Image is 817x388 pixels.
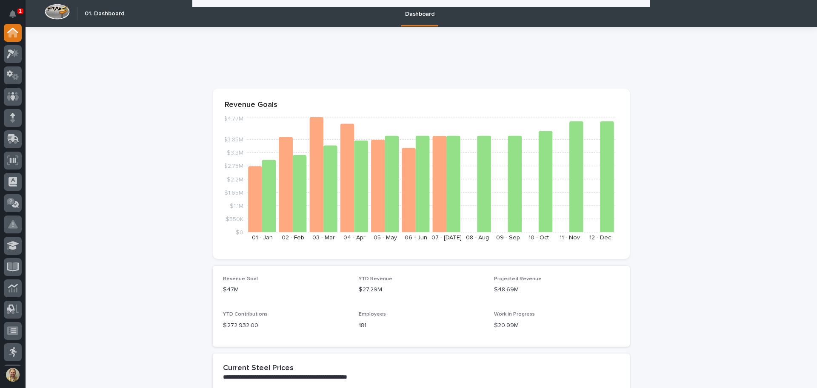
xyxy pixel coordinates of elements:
[45,4,70,20] img: Workspace Logo
[224,190,243,195] tspan: $1.65M
[466,235,489,241] text: 08 - Aug
[494,321,620,330] p: $20.99M
[223,364,294,373] h2: Current Steel Prices
[343,235,366,241] text: 04 - Apr
[223,137,243,143] tspan: $3.85M
[494,285,620,294] p: $48.69M
[225,101,618,110] p: Revenue Goals
[223,321,349,330] p: $ 272,932.00
[85,10,124,17] h2: 01. Dashboard
[226,216,243,222] tspan: $550K
[224,163,243,169] tspan: $2.75M
[227,150,243,156] tspan: $3.3M
[236,230,243,236] tspan: $0
[405,235,427,241] text: 06 - Jun
[496,235,520,241] text: 09 - Sep
[494,312,535,317] span: Work in Progress
[223,312,268,317] span: YTD Contributions
[359,276,392,282] span: YTD Revenue
[4,366,22,384] button: users-avatar
[528,235,549,241] text: 10 - Oct
[11,10,22,24] div: Notifications1
[223,116,243,122] tspan: $4.77M
[230,203,243,209] tspan: $1.1M
[359,312,386,317] span: Employees
[359,285,484,294] p: $27.29M
[359,321,484,330] p: 181
[223,285,349,294] p: $47M
[223,276,258,282] span: Revenue Goal
[227,176,243,182] tspan: $2.2M
[560,235,580,241] text: 11 - Nov
[374,235,397,241] text: 05 - May
[589,235,611,241] text: 12 - Dec
[252,235,273,241] text: 01 - Jan
[494,276,542,282] span: Projected Revenue
[19,8,22,14] p: 1
[4,5,22,23] button: Notifications
[312,235,335,241] text: 03 - Mar
[431,235,462,241] text: 07 - [DATE]
[282,235,304,241] text: 02 - Feb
